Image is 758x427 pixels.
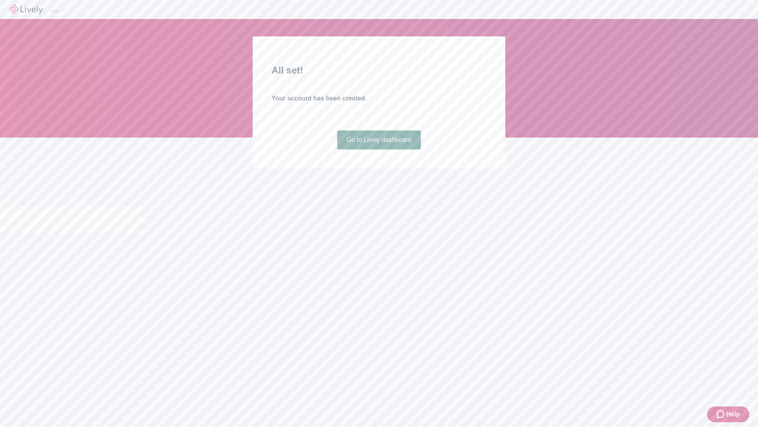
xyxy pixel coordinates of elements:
[272,63,486,77] h2: All set!
[726,410,740,419] span: Help
[717,410,726,419] svg: Zendesk support icon
[272,94,486,103] h4: Your account has been created.
[52,10,58,12] button: Log out
[707,406,749,422] button: Zendesk support iconHelp
[337,130,421,149] a: Go to Lively dashboard
[9,5,43,14] img: Lively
